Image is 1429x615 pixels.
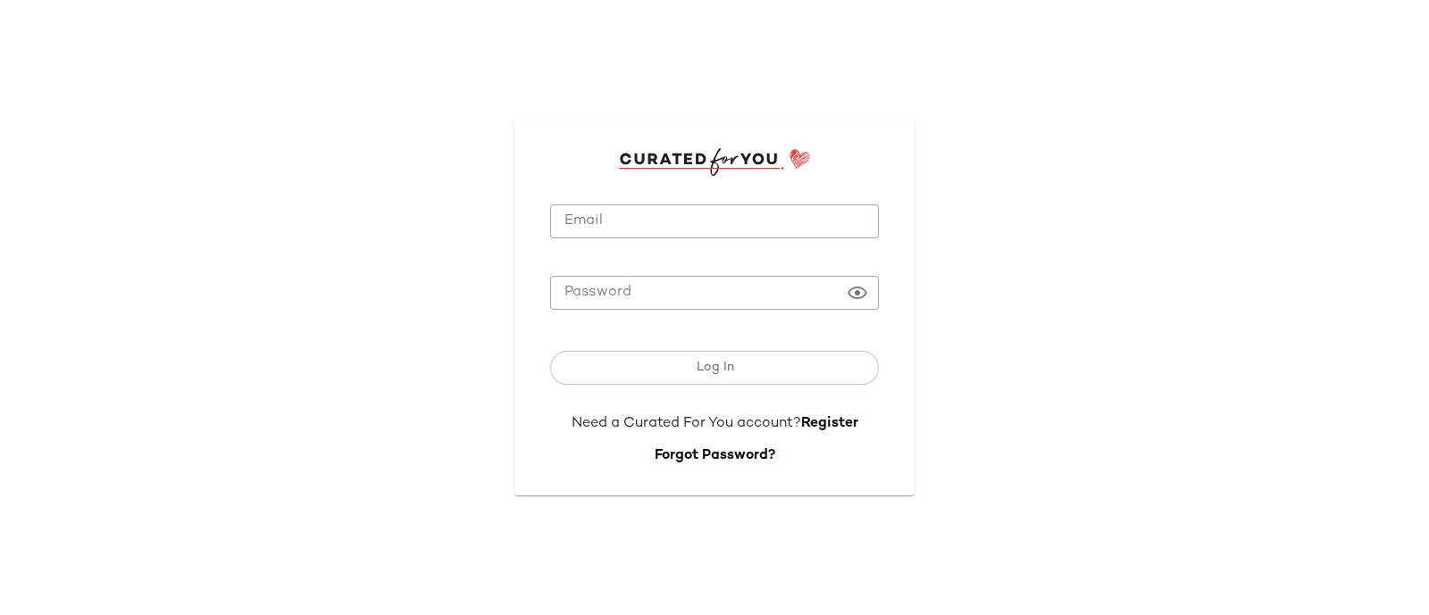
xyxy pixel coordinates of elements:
[550,351,879,385] button: Log In
[619,148,811,175] img: cfy_login_logo.DGdB1djN.svg
[572,416,801,431] span: Need a Curated For You account?
[655,448,775,463] a: Forgot Password?
[695,361,733,375] span: Log In
[801,416,858,431] a: Register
